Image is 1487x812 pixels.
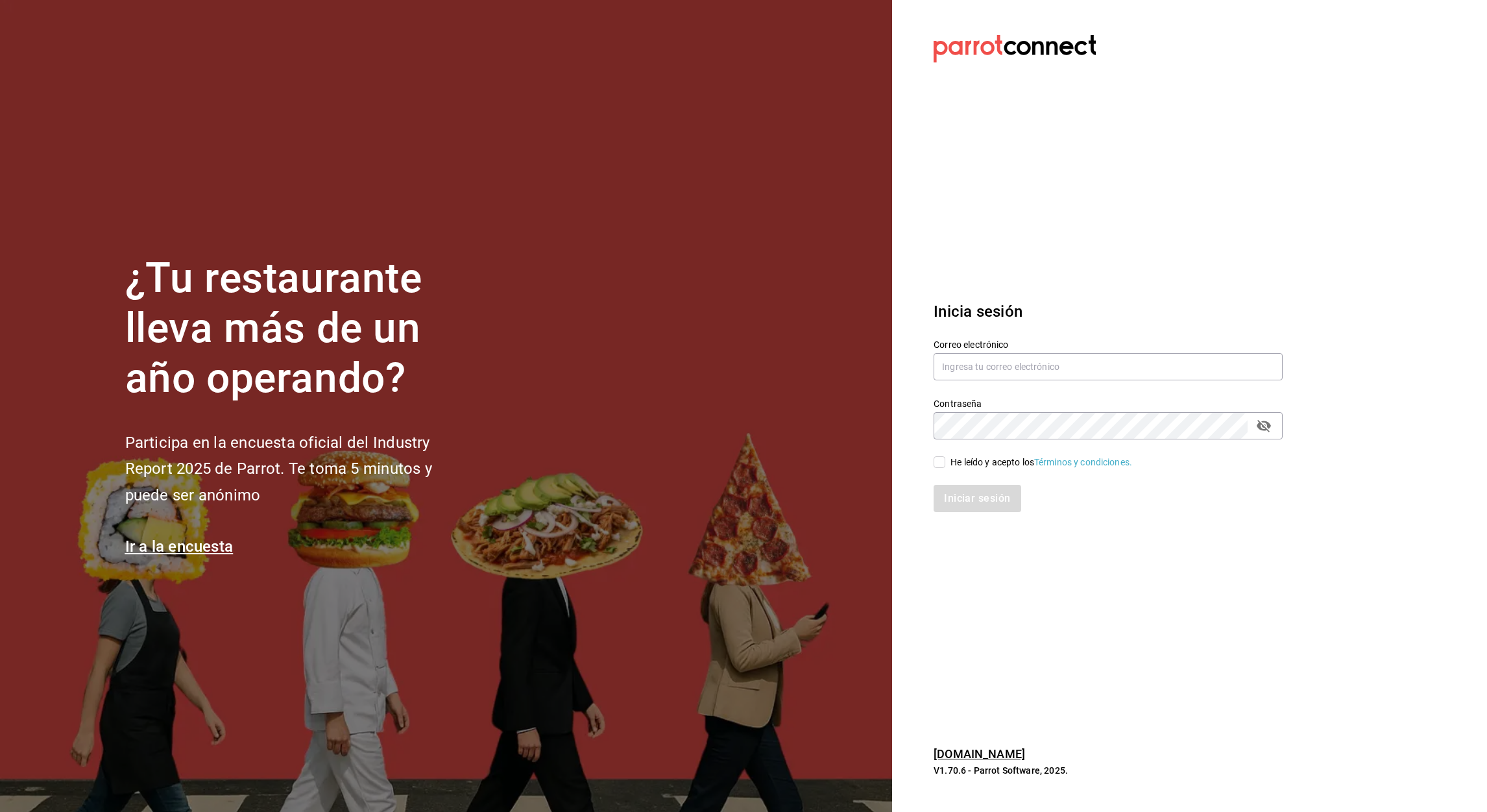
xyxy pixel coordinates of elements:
button: passwordField [1253,415,1275,437]
a: [DOMAIN_NAME] [934,747,1025,761]
h2: Participa en la encuesta oficial del Industry Report 2025 de Parrot. Te toma 5 minutos y puede se... [125,430,476,509]
h1: ¿Tu restaurante lleva más de un año operando? [125,254,476,403]
label: Contraseña [934,399,1283,408]
h3: Inicia sesión [934,300,1283,323]
p: V1.70.6 - Parrot Software, 2025. [934,764,1283,777]
a: Términos y condiciones. [1034,457,1132,467]
div: He leído y acepto los [950,456,1132,469]
a: Ir a la encuesta [125,537,234,556]
label: Correo electrónico [934,340,1283,349]
input: Ingresa tu correo electrónico [934,353,1283,380]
